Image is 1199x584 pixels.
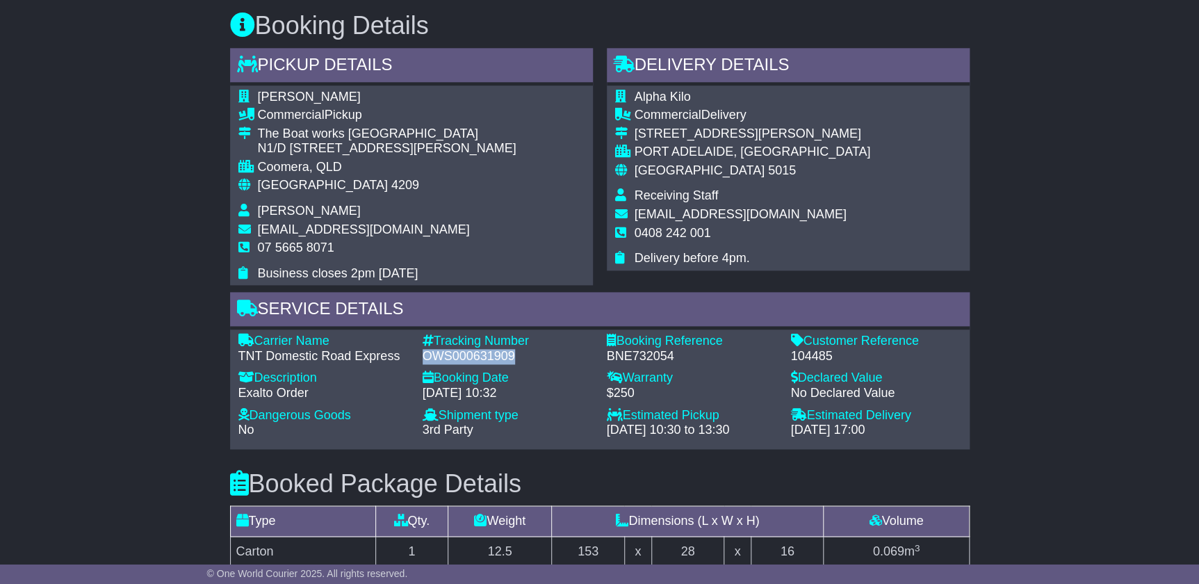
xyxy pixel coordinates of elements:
span: Alpha Kilo [635,90,691,104]
td: 16 [751,537,824,567]
td: 28 [651,537,724,567]
div: 104485 [791,349,961,364]
div: [DATE] 10:32 [423,386,593,401]
div: Service Details [230,292,970,330]
td: Dimensions (L x W x H) [552,506,824,537]
span: [GEOGRAPHIC_DATA] [258,178,388,192]
span: 4209 [391,178,419,192]
div: TNT Domestic Road Express [238,349,409,364]
div: BNE732054 [607,349,777,364]
span: 07 5665 8071 [258,241,334,254]
div: Coomera, QLD [258,160,516,175]
div: Pickup [258,108,516,123]
div: No Declared Value [791,386,961,401]
span: Delivery before 4pm. [635,251,750,265]
div: $250 [607,386,777,401]
span: Commercial [258,108,325,122]
span: 5015 [768,163,796,177]
div: Tracking Number [423,334,593,349]
td: Type [230,506,375,537]
span: [PERSON_NAME] [258,204,361,218]
h3: Booked Package Details [230,470,970,498]
span: [EMAIL_ADDRESS][DOMAIN_NAME] [258,222,470,236]
td: x [724,537,751,567]
span: [PERSON_NAME] [258,90,361,104]
td: x [624,537,651,567]
div: Pickup Details [230,48,593,86]
span: Receiving Staff [635,188,719,202]
sup: 3 [915,543,920,553]
div: Delivery Details [607,48,970,86]
div: [STREET_ADDRESS][PERSON_NAME] [635,127,871,142]
div: N1/D [STREET_ADDRESS][PERSON_NAME] [258,141,516,156]
span: © One World Courier 2025. All rights reserved. [207,568,408,579]
td: 12.5 [448,537,552,567]
div: Booking Reference [607,334,777,349]
span: 0408 242 001 [635,226,711,240]
div: Declared Value [791,371,961,386]
div: The Boat works [GEOGRAPHIC_DATA] [258,127,516,142]
div: Description [238,371,409,386]
div: Exalto Order [238,386,409,401]
td: Volume [824,506,969,537]
td: Qty. [375,506,448,537]
div: Shipment type [423,408,593,423]
div: OWS000631909 [423,349,593,364]
span: [GEOGRAPHIC_DATA] [635,163,765,177]
div: Booking Date [423,371,593,386]
div: Customer Reference [791,334,961,349]
h3: Booking Details [230,12,970,40]
span: Commercial [635,108,701,122]
td: Carton [230,537,375,567]
div: [DATE] 10:30 to 13:30 [607,423,777,438]
div: [DATE] 17:00 [791,423,961,438]
div: Warranty [607,371,777,386]
span: 3rd Party [423,423,473,437]
span: 0.069 [873,544,904,558]
span: Business closes 2pm [DATE] [258,266,418,280]
td: 153 [552,537,625,567]
span: No [238,423,254,437]
span: [EMAIL_ADDRESS][DOMAIN_NAME] [635,207,847,221]
td: Weight [448,506,552,537]
td: 1 [375,537,448,567]
div: Carrier Name [238,334,409,349]
div: Delivery [635,108,871,123]
div: PORT ADELAIDE, [GEOGRAPHIC_DATA] [635,145,871,160]
td: m [824,537,969,567]
div: Dangerous Goods [238,408,409,423]
div: Estimated Delivery [791,408,961,423]
div: Estimated Pickup [607,408,777,423]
